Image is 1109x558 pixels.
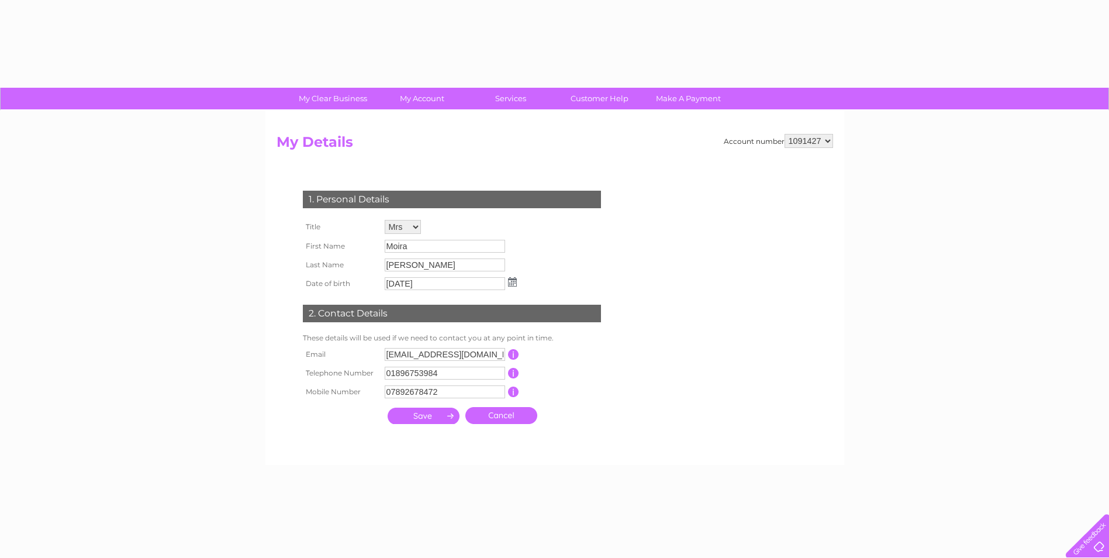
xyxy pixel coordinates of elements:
[300,331,604,345] td: These details will be used if we need to contact you at any point in time.
[300,345,382,364] th: Email
[303,191,601,208] div: 1. Personal Details
[300,274,382,293] th: Date of birth
[374,88,470,109] a: My Account
[640,88,737,109] a: Make A Payment
[551,88,648,109] a: Customer Help
[300,383,382,401] th: Mobile Number
[300,217,382,237] th: Title
[724,134,833,148] div: Account number
[300,256,382,274] th: Last Name
[508,349,519,360] input: Information
[300,364,382,383] th: Telephone Number
[285,88,381,109] a: My Clear Business
[508,368,519,378] input: Information
[388,408,460,424] input: Submit
[508,387,519,397] input: Information
[465,407,537,424] a: Cancel
[462,88,559,109] a: Services
[508,277,517,287] img: ...
[300,237,382,256] th: First Name
[277,134,833,156] h2: My Details
[303,305,601,322] div: 2. Contact Details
